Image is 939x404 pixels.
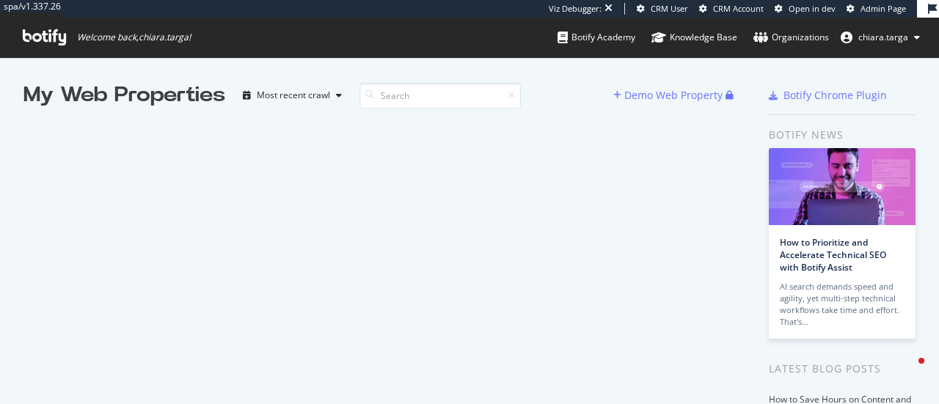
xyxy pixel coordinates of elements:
[769,88,887,103] a: Botify Chrome Plugin
[613,84,726,107] button: Demo Web Property
[753,30,829,45] div: Organizations
[783,88,887,103] div: Botify Chrome Plugin
[780,236,886,273] a: How to Prioritize and Accelerate Technical SEO with Botify Assist
[651,30,737,45] div: Knowledge Base
[77,32,191,43] span: Welcome back, chiara.targa !
[829,26,932,49] button: chiara.targa
[257,91,330,100] div: Most recent crawl
[789,3,836,14] span: Open in dev
[699,3,764,15] a: CRM Account
[237,84,348,107] button: Most recent crawl
[637,3,688,15] a: CRM User
[549,3,602,15] div: Viz Debugger:
[651,18,737,57] a: Knowledge Base
[753,18,829,57] a: Organizations
[858,31,908,43] span: chiara.targa
[780,281,905,328] div: AI search demands speed and agility, yet multi-step technical workflows take time and effort. Tha...
[889,354,924,389] iframe: Intercom live chat
[613,89,726,101] a: Demo Web Property
[847,3,906,15] a: Admin Page
[769,361,916,377] div: Latest Blog Posts
[651,3,688,14] span: CRM User
[624,88,723,103] div: Demo Web Property
[23,81,225,110] div: My Web Properties
[359,83,521,109] input: Search
[558,18,635,57] a: Botify Academy
[861,3,906,14] span: Admin Page
[558,30,635,45] div: Botify Academy
[769,127,916,143] div: Botify news
[769,148,916,225] img: How to Prioritize and Accelerate Technical SEO with Botify Assist
[775,3,836,15] a: Open in dev
[713,3,764,14] span: CRM Account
